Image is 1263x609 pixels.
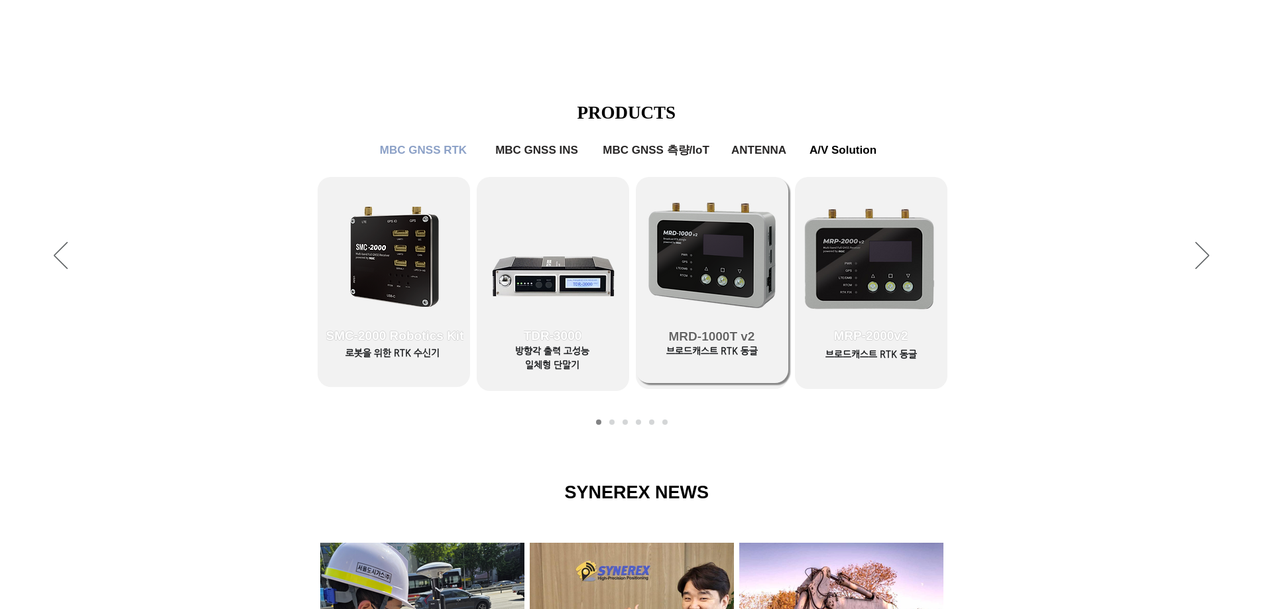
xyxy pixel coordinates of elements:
a: MBC GNSS RTK [371,137,477,164]
span: MBC GNSS 측량/IoT [603,142,709,158]
a: SMC-2000 Robotics Kit [319,177,471,382]
span: MBC GNSS RTK [380,144,467,157]
span: MRD-1000T v2 [669,329,755,344]
span: PRODUCTS [577,103,676,123]
span: MBC GNSS INS [495,144,578,157]
a: MRP-2000v2 [795,177,947,382]
a: A/V Solution [662,419,668,425]
a: MBC GNSS 측량/IoT [636,419,641,425]
a: MBC GNSS RTK1 [596,419,601,425]
span: SMC-2000 Robotics Kit [326,329,464,343]
button: 다음 [1195,242,1209,271]
span: SYNEREX NEWS [565,482,709,502]
span: ANTENNA [731,144,786,157]
a: MBC GNSS 측량/IoT [593,137,719,164]
a: ANTENNA [726,137,792,164]
a: TDR-3000 [477,177,629,382]
button: 이전 [54,242,68,271]
a: MRD-1000T v2 [636,178,788,383]
a: MBC GNSS INS [623,419,628,425]
nav: 슬라이드 [592,419,672,425]
span: A/V Solution [810,144,876,157]
a: ANTENNA [649,419,654,425]
a: MBC GNSS RTK2 [609,419,615,425]
span: MRP-2000v2 [834,329,908,343]
span: TDR-3000 [524,329,582,343]
a: MBC GNSS INS [487,137,587,164]
a: A/V Solution [800,137,886,164]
